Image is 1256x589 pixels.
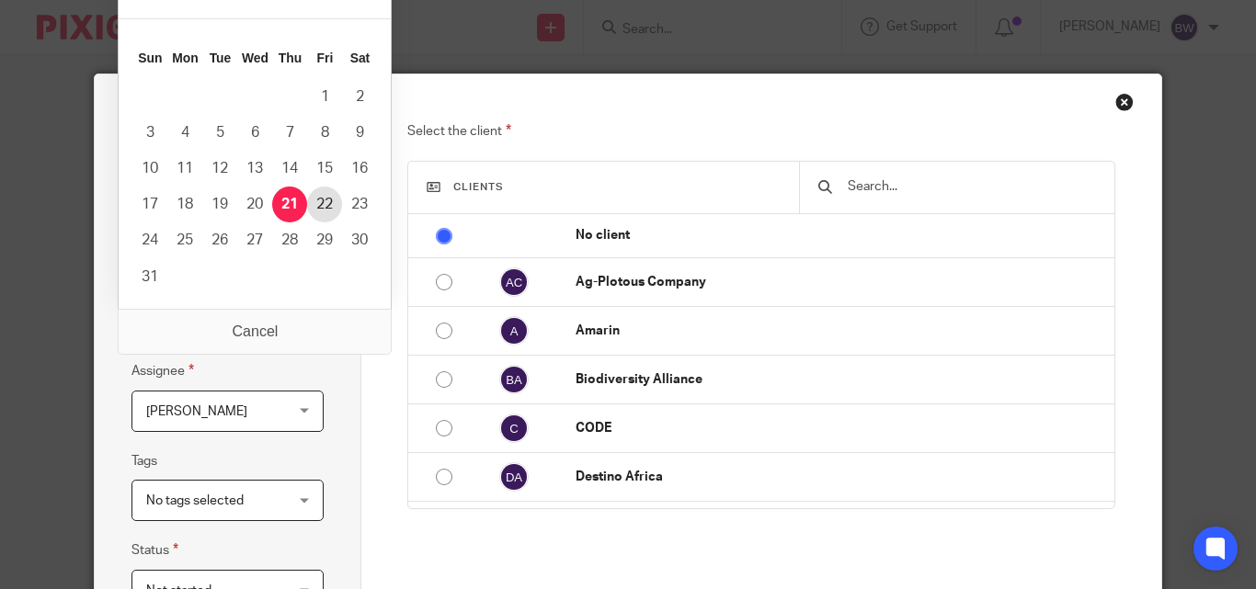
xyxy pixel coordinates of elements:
button: 21 [272,187,307,222]
button: 22 [307,187,342,222]
img: svg%3E [499,267,529,297]
button: 29 [307,222,342,258]
abbr: Wednesday [242,51,268,65]
button: 19 [202,187,237,222]
label: Assignee [131,360,194,381]
abbr: Thursday [279,51,302,65]
abbr: Saturday [350,51,371,65]
button: 9 [342,115,377,151]
button: 30 [342,222,377,258]
img: svg%3E [499,413,529,443]
p: No client [576,226,1105,244]
img: svg%3E [499,365,529,394]
img: svg%3E [499,316,529,345]
div: Close this dialog window [1115,93,1134,111]
button: 25 [167,222,202,258]
button: 17 [132,187,167,222]
img: svg%3E [499,462,529,492]
button: 11 [167,151,202,187]
p: Biodiversity Alliance [576,370,1105,389]
abbr: Monday [172,51,198,65]
p: Ag-Plotous Company [576,273,1105,291]
p: Amarin [576,322,1105,340]
button: 2 [342,79,377,115]
button: 14 [272,151,307,187]
button: 10 [132,151,167,187]
button: 1 [307,79,342,115]
p: CODE [576,419,1105,437]
button: 6 [237,115,272,151]
button: 13 [237,151,272,187]
label: Tags [131,452,157,470]
button: 15 [307,151,342,187]
abbr: Sunday [138,51,162,65]
button: 7 [272,115,307,151]
button: 31 [132,259,167,295]
button: 28 [272,222,307,258]
button: 5 [202,115,237,151]
button: 26 [202,222,237,258]
p: Select the client [407,120,1114,142]
button: 20 [237,187,272,222]
abbr: Friday [317,51,334,65]
button: 27 [237,222,272,258]
span: [PERSON_NAME] [146,405,247,418]
button: 18 [167,187,202,222]
span: No tags selected [146,494,244,507]
button: 23 [342,187,377,222]
input: Search... [846,176,1095,197]
button: 3 [132,115,167,151]
button: 12 [202,151,237,187]
button: 16 [342,151,377,187]
input: Use the arrow keys to pick a date [131,300,324,342]
abbr: Tuesday [210,51,232,65]
button: 24 [132,222,167,258]
label: Status [131,539,178,561]
span: Clients [453,182,504,192]
button: 8 [307,115,342,151]
p: Destino Africa [576,468,1105,486]
button: 4 [167,115,202,151]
